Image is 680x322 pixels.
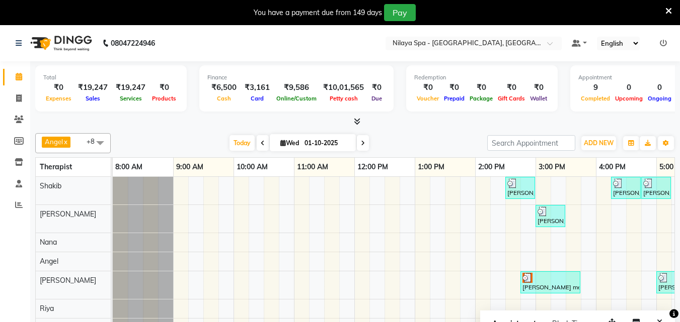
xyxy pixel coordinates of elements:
[441,95,467,102] span: Prepaid
[63,138,67,146] a: x
[149,95,179,102] span: Products
[476,160,507,174] a: 2:00 PM
[241,82,274,93] div: ₹3,161
[278,139,301,147] span: Wed
[384,4,416,21] button: Pay
[301,136,352,151] input: 2025-10-01
[536,160,568,174] a: 3:00 PM
[207,73,386,82] div: Finance
[274,95,319,102] span: Online/Custom
[495,95,527,102] span: Gift Cards
[40,257,58,266] span: Angel
[581,136,616,150] button: ADD NEW
[441,82,467,93] div: ₹0
[112,82,149,93] div: ₹19,247
[537,206,564,226] div: [PERSON_NAME] , TK03, 03:00 PM-03:30 PM, African Cocoa Butter and Almond Scrub ([DEMOGRAPHIC_DATA...
[414,82,441,93] div: ₹0
[467,95,495,102] span: Package
[254,8,382,18] div: You have a payment due from 149 days
[74,82,112,93] div: ₹19,247
[40,304,54,313] span: Riya
[40,162,72,171] span: Therapist
[40,181,61,190] span: Shakib
[414,95,441,102] span: Voucher
[174,160,206,174] a: 9:00 AM
[527,82,550,93] div: ₹0
[149,82,179,93] div: ₹0
[415,160,447,174] a: 1:00 PM
[45,138,63,146] span: Angel
[274,82,319,93] div: ₹9,586
[294,160,331,174] a: 11:00 AM
[506,178,534,197] div: [PERSON_NAME] , TK03, 02:30 PM-03:00 PM, Hair Care - Therapies - Hair Cut (Without Shampoo) (Men)
[414,73,550,82] div: Redemption
[642,178,670,197] div: [PERSON_NAME], TK06, 04:45 PM-05:15 PM, Hair Care - Therapies - Hair Cut (Without Shampoo) (Men)
[111,29,155,57] b: 08047224946
[355,160,391,174] a: 12:00 PM
[495,82,527,93] div: ₹0
[613,95,645,102] span: Upcoming
[527,95,550,102] span: Wallet
[645,82,674,93] div: 0
[319,82,368,93] div: ₹10,01,565
[645,95,674,102] span: Ongoing
[214,95,234,102] span: Cash
[521,273,579,292] div: [PERSON_NAME] member , TK02, 02:45 PM-03:45 PM, Deep Tissue Repair Therapy([DEMOGRAPHIC_DATA]) 60...
[612,178,640,197] div: [PERSON_NAME] SALON, TK04, 04:15 PM-04:45 PM, Mens Special - Shaving
[613,82,645,93] div: 0
[40,209,96,219] span: [PERSON_NAME]
[487,135,575,151] input: Search Appointment
[113,160,145,174] a: 8:00 AM
[368,82,386,93] div: ₹0
[43,73,179,82] div: Total
[87,137,102,145] span: +8
[327,95,360,102] span: Petty cash
[578,95,613,102] span: Completed
[26,29,95,57] img: logo
[207,82,241,93] div: ₹6,500
[467,82,495,93] div: ₹0
[248,95,266,102] span: Card
[578,82,613,93] div: 9
[584,139,614,147] span: ADD NEW
[369,95,385,102] span: Due
[43,82,74,93] div: ₹0
[117,95,144,102] span: Services
[40,238,57,247] span: Nana
[234,160,270,174] a: 10:00 AM
[230,135,255,151] span: Today
[83,95,103,102] span: Sales
[596,160,628,174] a: 4:00 PM
[43,95,74,102] span: Expenses
[40,276,96,285] span: [PERSON_NAME]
